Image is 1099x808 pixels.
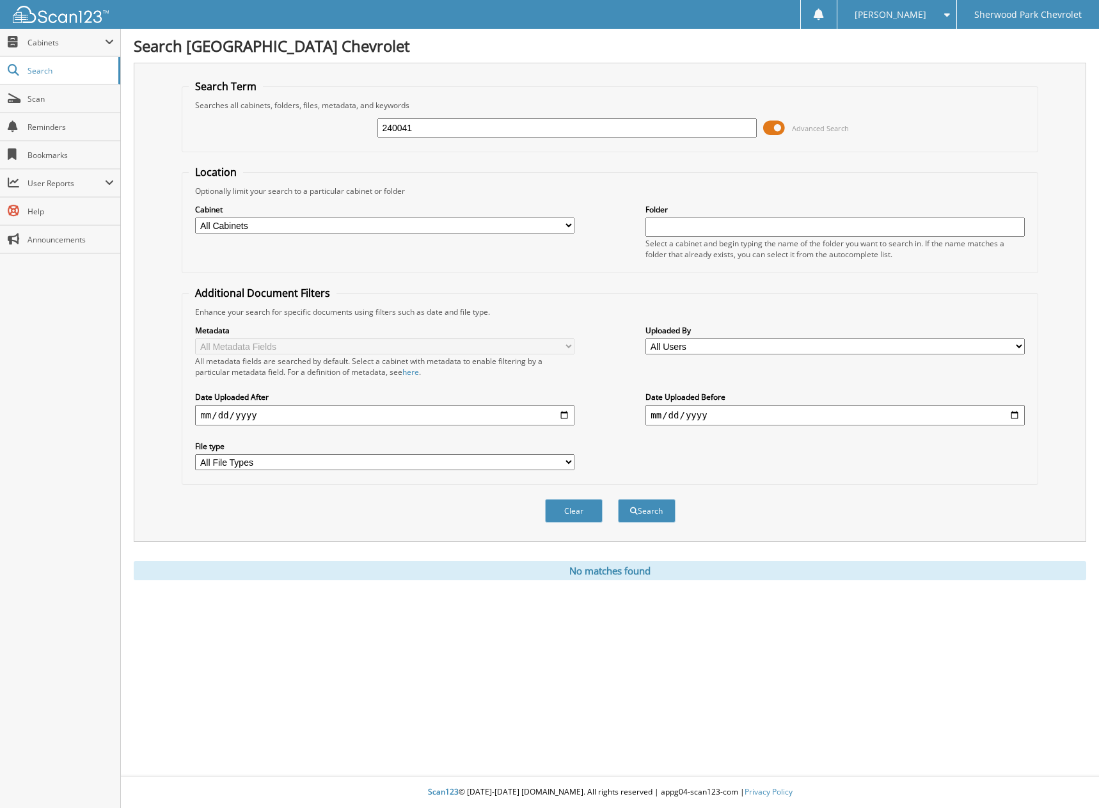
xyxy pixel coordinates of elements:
[428,786,459,797] span: Scan123
[974,11,1082,19] span: Sherwood Park Chevrolet
[645,405,1024,425] input: end
[189,79,263,93] legend: Search Term
[745,786,793,797] a: Privacy Policy
[28,206,114,217] span: Help
[28,65,112,76] span: Search
[195,325,574,336] label: Metadata
[855,11,926,19] span: [PERSON_NAME]
[792,123,849,133] span: Advanced Search
[195,356,574,377] div: All metadata fields are searched by default. Select a cabinet with metadata to enable filtering b...
[189,165,243,179] legend: Location
[195,204,574,215] label: Cabinet
[402,367,419,377] a: here
[28,93,114,104] span: Scan
[28,37,105,48] span: Cabinets
[134,561,1086,580] div: No matches found
[28,150,114,161] span: Bookmarks
[189,186,1031,196] div: Optionally limit your search to a particular cabinet or folder
[189,100,1031,111] div: Searches all cabinets, folders, files, metadata, and keywords
[28,234,114,245] span: Announcements
[189,286,336,300] legend: Additional Document Filters
[645,325,1024,336] label: Uploaded By
[28,178,105,189] span: User Reports
[121,777,1099,808] div: © [DATE]-[DATE] [DOMAIN_NAME]. All rights reserved | appg04-scan123-com |
[134,35,1086,56] h1: Search [GEOGRAPHIC_DATA] Chevrolet
[645,238,1024,260] div: Select a cabinet and begin typing the name of the folder you want to search in. If the name match...
[195,441,574,452] label: File type
[645,392,1024,402] label: Date Uploaded Before
[645,204,1024,215] label: Folder
[545,499,603,523] button: Clear
[28,122,114,132] span: Reminders
[195,405,574,425] input: start
[618,499,676,523] button: Search
[195,392,574,402] label: Date Uploaded After
[13,6,109,23] img: scan123-logo-white.svg
[189,306,1031,317] div: Enhance your search for specific documents using filters such as date and file type.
